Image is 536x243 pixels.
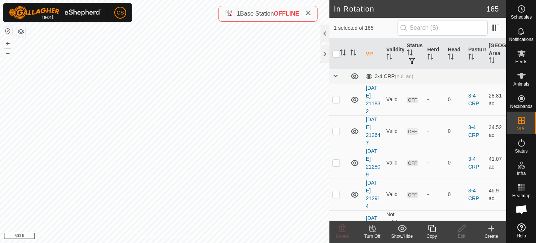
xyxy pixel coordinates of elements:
div: - [427,127,442,135]
p-sorticon: Activate to sort [340,51,346,57]
span: Schedules [511,15,532,19]
span: Animals [513,82,529,86]
div: - [427,191,442,198]
span: 165 [486,3,499,15]
a: [DATE] 212914 [366,180,380,209]
span: Heatmap [512,194,530,198]
span: 1 [237,10,240,17]
td: 0 [445,179,465,210]
a: Privacy Policy [135,233,163,240]
td: 0 [445,84,465,115]
th: Validity [383,39,404,69]
div: Edit [447,233,476,240]
a: [DATE] 212647 [366,116,380,146]
a: 3-4 CRP [468,93,479,106]
span: Status [515,149,527,153]
p-sorticon: Activate to sort [427,55,433,61]
a: 3-4 CRP [468,124,479,138]
p-sorticon: Activate to sort [386,55,392,61]
div: Copy [417,233,447,240]
span: OFF [407,97,418,103]
td: Valid [383,179,404,210]
td: 0 [445,147,465,179]
span: Base Station [240,10,274,17]
span: (null ac) [395,73,414,79]
div: 3-4 CRP [366,73,413,80]
th: Head [445,39,465,69]
a: Contact Us [172,233,194,240]
span: OFF [407,192,418,198]
div: Open chat [510,198,533,221]
span: Infra [517,171,526,176]
a: [DATE] 212809 [366,148,380,178]
div: - [427,159,442,167]
th: Pasture [465,39,486,69]
div: Turn Off [357,233,387,240]
td: Valid [383,84,404,115]
button: – [3,49,12,58]
span: CS [117,9,124,17]
td: Valid [383,115,404,147]
td: 46.9 ac [486,179,506,210]
th: Status [404,39,424,69]
td: 34.52 ac [486,115,506,147]
th: Herd [424,39,445,69]
div: - [427,96,442,103]
td: 28.81 ac [486,84,506,115]
span: Help [517,234,526,238]
a: [DATE] 211832 [366,85,380,114]
img: Gallagher Logo [9,6,102,19]
button: Reset Map [3,27,12,36]
span: OFF [407,160,418,166]
span: Herds [515,60,527,64]
span: Neckbands [510,104,532,109]
th: [GEOGRAPHIC_DATA] Area [486,39,506,69]
h2: In Rotation [334,4,486,13]
span: VPs [517,127,525,131]
button: Map Layers [16,27,25,36]
p-sorticon: Activate to sort [350,51,356,57]
p-sorticon: Activate to sort [407,51,413,57]
span: OFFLINE [274,10,299,17]
a: 3-4 CRP [468,156,479,170]
span: 1 selected of 165 [334,24,398,32]
input: Search (S) [398,20,488,36]
th: VP [363,39,383,69]
a: 3-4 CRP [468,188,479,201]
td: 0 [445,115,465,147]
div: Show/Hide [387,233,417,240]
span: Delete [336,234,349,239]
span: OFF [407,128,418,135]
a: Help [507,220,536,241]
span: Notifications [509,37,533,42]
td: 41.07 ac [486,147,506,179]
p-sorticon: Activate to sort [448,55,454,61]
td: Valid [383,147,404,179]
p-sorticon: Activate to sort [489,58,495,64]
div: Create [476,233,506,240]
p-sorticon: Activate to sort [468,55,474,61]
button: + [3,39,12,48]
